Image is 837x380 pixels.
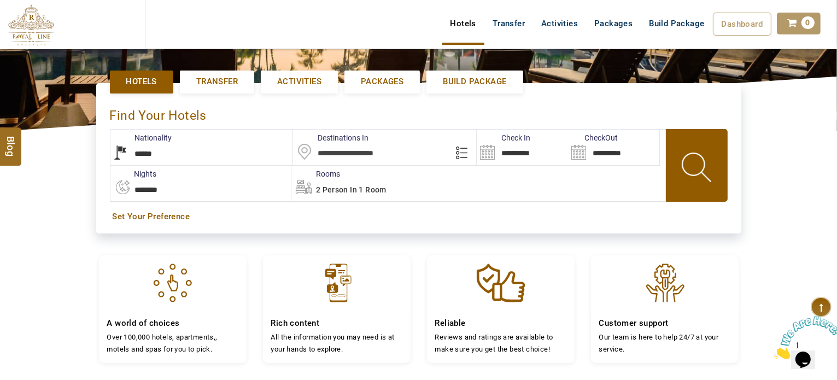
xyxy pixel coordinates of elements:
[435,318,566,329] h4: Reliable
[777,13,821,34] a: 0
[442,13,484,34] a: Hotels
[277,76,321,87] span: Activities
[8,4,54,46] img: The Royal Line Holidays
[568,132,618,143] label: CheckOut
[271,331,402,355] p: All the information you may need is at your hands to explore.
[361,76,403,87] span: Packages
[126,76,157,87] span: Hotels
[196,76,238,87] span: Transfer
[641,13,712,34] a: Build Package
[110,168,157,179] label: nights
[533,13,586,34] a: Activities
[261,71,338,93] a: Activities
[477,130,568,165] input: Search
[180,71,254,93] a: Transfer
[316,185,387,194] span: 2 Person in 1 Room
[107,318,238,329] h4: A world of choices
[568,130,659,165] input: Search
[484,13,533,34] a: Transfer
[110,132,172,143] label: Nationality
[443,76,506,87] span: Build Package
[801,16,815,29] span: 0
[293,132,368,143] label: Destinations In
[722,19,763,29] span: Dashboard
[599,331,730,355] p: Our team is here to help 24/7 at your service.
[426,71,523,93] a: Build Package
[113,211,725,223] a: Set Your Preference
[291,168,340,179] label: Rooms
[477,132,530,143] label: Check In
[107,331,238,355] p: Over 100,000 hotels, apartments,, motels and spas for you to pick.
[599,318,730,329] h4: Customer support
[586,13,641,34] a: Packages
[110,71,173,93] a: Hotels
[271,318,402,329] h4: Rich content
[435,331,566,355] p: Reviews and ratings are available to make sure you get the best choice!
[4,4,9,14] span: 1
[344,71,420,93] a: Packages
[110,97,728,129] div: Find Your Hotels
[4,4,72,48] img: Chat attention grabber
[769,312,837,364] iframe: chat widget
[4,136,18,145] span: Blog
